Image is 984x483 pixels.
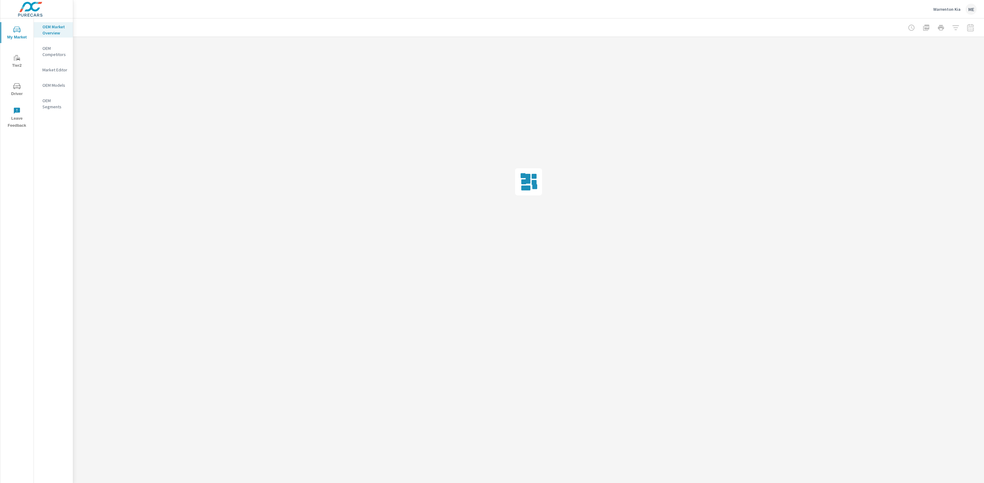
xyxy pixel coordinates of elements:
div: ME [966,4,977,15]
p: Market Editor [42,67,68,73]
p: Warrenton Kia [933,6,961,12]
p: OEM Market Overview [42,24,68,36]
div: OEM Competitors [34,44,73,59]
div: Market Editor [34,65,73,74]
div: nav menu [0,18,34,132]
p: OEM Segments [42,98,68,110]
span: Tier2 [2,54,32,69]
p: OEM Models [42,82,68,88]
div: OEM Market Overview [34,22,73,38]
span: Driver [2,82,32,98]
span: Leave Feedback [2,107,32,129]
span: My Market [2,26,32,41]
p: OEM Competitors [42,45,68,58]
div: OEM Models [34,81,73,90]
div: OEM Segments [34,96,73,111]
